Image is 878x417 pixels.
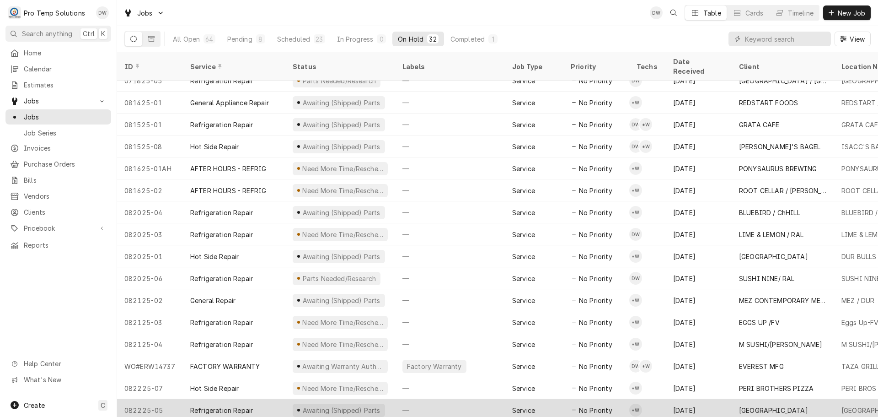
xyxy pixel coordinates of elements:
[512,318,535,327] div: Service
[5,189,111,204] a: Vendors
[579,362,612,371] span: No Priority
[96,6,109,19] div: Dana Williams's Avatar
[24,64,107,74] span: Calendar
[5,45,111,60] a: Home
[5,157,111,172] a: Purchase Orders
[579,274,612,283] span: No Priority
[5,173,111,188] a: Bills
[745,8,764,18] div: Cards
[22,29,72,38] span: Search anything
[739,98,798,108] div: REDSTART FOODS
[629,184,642,197] div: *Kevin Williams's Avatar
[579,76,612,86] span: No Priority
[5,356,111,371] a: Go to Help Center
[739,296,827,305] div: MEZ CONTEMPORARY MEXICAN
[739,186,827,195] div: ROOT CELLAR / [PERSON_NAME]
[395,135,505,157] div: —
[190,208,253,217] div: Refrigeration Repair
[5,205,111,220] a: Clients
[227,34,252,44] div: Pending
[24,175,107,185] span: Bills
[117,223,183,245] div: 082025-03
[836,8,867,18] span: New Job
[512,274,535,283] div: Service
[579,318,612,327] span: No Priority
[395,311,505,333] div: —
[579,186,612,195] span: No Priority
[5,141,111,156] a: Invoices
[190,186,266,195] div: AFTER HOURS - REFRIG
[117,179,183,201] div: 081625-02
[301,406,381,415] div: Awaiting (Shipped) Parts
[5,125,111,141] a: Job Series
[24,191,107,201] span: Vendors
[117,267,183,289] div: 082025-06
[5,372,111,387] a: Go to What's New
[337,34,374,44] div: In Progress
[117,92,183,114] div: 081425-01
[579,252,612,261] span: No Priority
[629,162,642,175] div: *Kevin Williams's Avatar
[579,296,612,305] span: No Priority
[24,112,107,122] span: Jobs
[24,223,93,233] span: Pricebook
[5,93,111,108] a: Go to Jobs
[24,80,107,90] span: Estimates
[301,208,381,217] div: Awaiting (Shipped) Parts
[579,164,612,173] span: No Priority
[293,62,386,71] div: Status
[395,223,505,245] div: —
[301,252,381,261] div: Awaiting (Shipped) Parts
[629,140,642,153] div: Dakota Williams's Avatar
[301,296,381,305] div: Awaiting (Shipped) Parts
[739,384,814,393] div: PERI BROTHERS PIZZA
[24,159,107,169] span: Purchase Orders
[666,289,732,311] div: [DATE]
[739,208,800,217] div: BLUEBIRD / ChHILL
[205,34,213,44] div: 64
[429,34,436,44] div: 32
[117,311,183,333] div: 082125-03
[124,62,174,71] div: ID
[579,120,612,130] span: No Priority
[629,382,642,395] div: *Kevin Williams's Avatar
[96,6,109,19] div: DW
[512,76,535,86] div: Service
[301,98,381,108] div: Awaiting (Shipped) Parts
[301,76,377,86] div: Parts Needed/Research
[650,6,663,19] div: DW
[190,274,253,283] div: Refrigeration Repair
[666,5,681,20] button: Open search
[277,34,310,44] div: Scheduled
[301,362,384,371] div: Awaiting Warranty Authorization
[8,6,21,19] div: P
[629,118,642,131] div: Dakota Williams's Avatar
[629,294,642,307] div: *Kevin Williams's Avatar
[739,142,820,152] div: [PERSON_NAME]'S BAGEL
[512,120,535,130] div: Service
[395,377,505,399] div: —
[190,62,276,71] div: Service
[120,5,168,21] a: Go to Jobs
[301,318,384,327] div: Need More Time/Reschedule
[629,360,642,373] div: DW
[117,355,183,377] div: WO#ERW14737
[666,157,732,179] div: [DATE]
[629,228,642,241] div: DW
[190,384,239,393] div: Hot Side Repair
[666,311,732,333] div: [DATE]
[739,230,803,239] div: LIME & LEMON / RAL
[24,128,107,138] span: Job Series
[629,74,642,87] div: Dakota Williams's Avatar
[301,274,377,283] div: Parts Needed/Research
[24,240,107,250] span: Reports
[629,272,642,285] div: DW
[190,76,253,86] div: Refrigeration Repair
[571,62,620,71] div: Priority
[739,252,808,261] div: [GEOGRAPHIC_DATA]
[301,120,381,130] div: Awaiting (Shipped) Parts
[5,26,111,42] button: Search anythingCtrlK
[8,6,21,19] div: Pro Temp Solutions's Avatar
[83,29,95,38] span: Ctrl
[512,208,535,217] div: Service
